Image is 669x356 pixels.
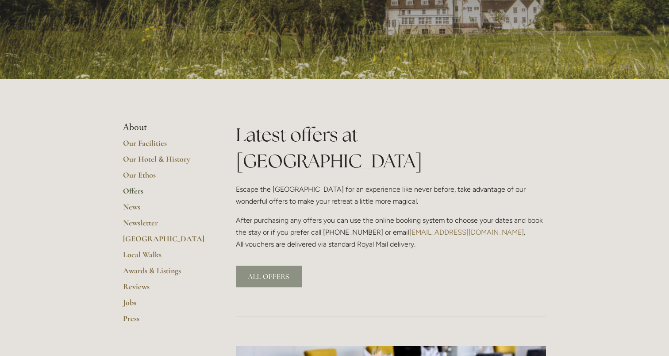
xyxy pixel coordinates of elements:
a: [EMAIL_ADDRESS][DOMAIN_NAME] [409,228,524,236]
a: Jobs [123,298,208,313]
a: Reviews [123,282,208,298]
a: Our Hotel & History [123,154,208,170]
a: [GEOGRAPHIC_DATA] [123,234,208,250]
a: Newsletter [123,218,208,234]
a: Press [123,313,208,329]
a: Offers [123,186,208,202]
h1: Latest offers at [GEOGRAPHIC_DATA] [236,122,546,174]
p: Escape the [GEOGRAPHIC_DATA] for an experience like never before, take advantage of our wonderful... [236,183,546,207]
li: About [123,122,208,133]
a: Awards & Listings [123,266,208,282]
a: Local Walks [123,250,208,266]
p: After purchasing any offers you can use the online booking system to choose your dates and book t... [236,214,546,251]
a: ALL OFFERS [236,266,302,287]
a: Our Facilities [123,138,208,154]
a: Our Ethos [123,170,208,186]
a: News [123,202,208,218]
